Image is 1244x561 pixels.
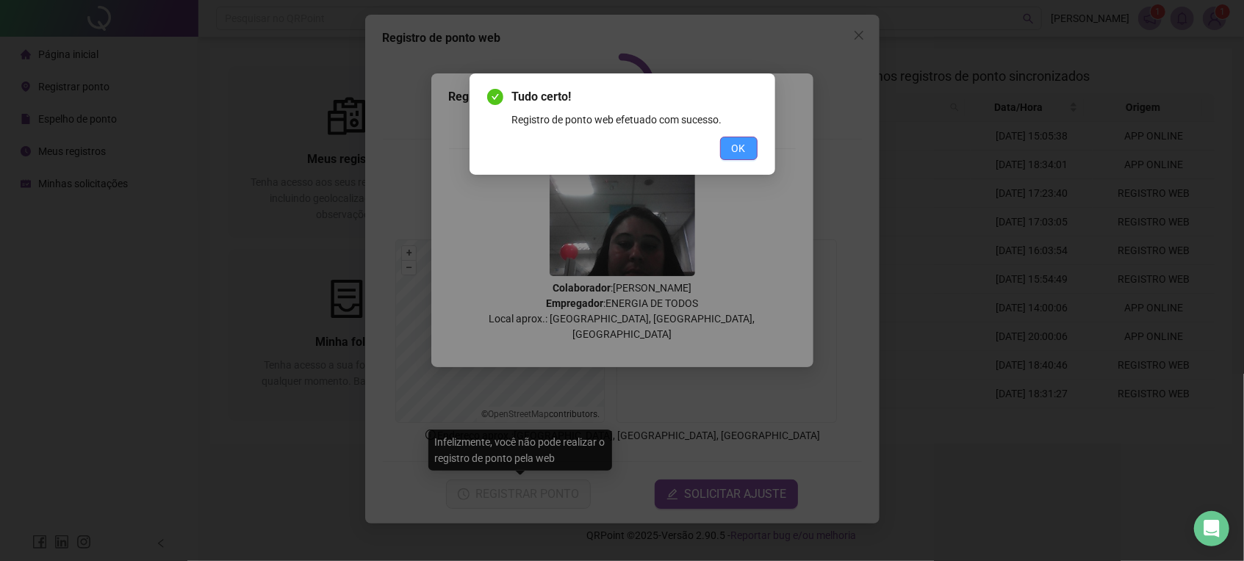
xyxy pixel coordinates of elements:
div: Open Intercom Messenger [1194,511,1229,546]
span: check-circle [487,89,503,105]
span: OK [732,140,746,156]
span: Tudo certo! [512,88,758,106]
div: Registro de ponto web efetuado com sucesso. [512,112,758,128]
button: OK [720,137,758,160]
